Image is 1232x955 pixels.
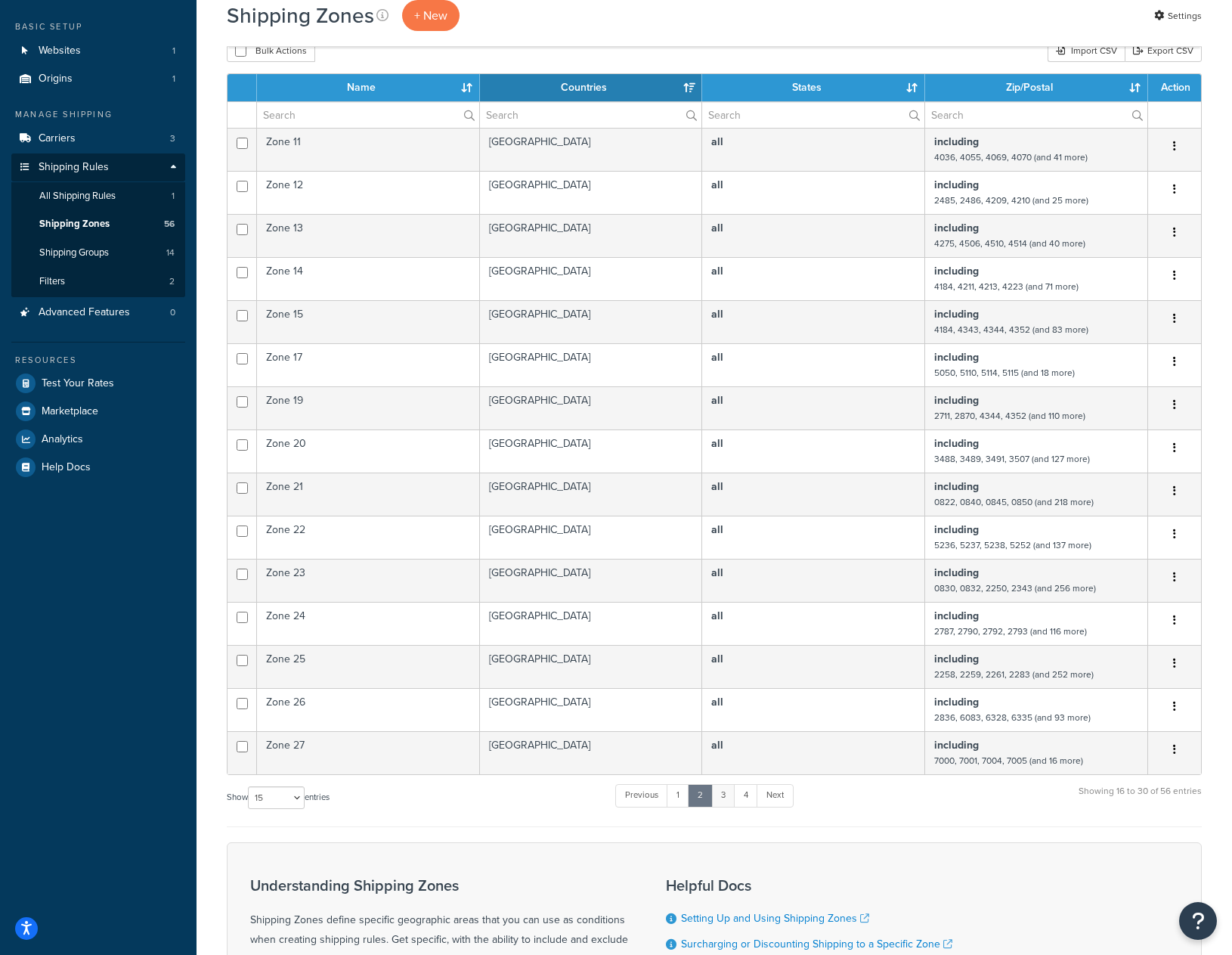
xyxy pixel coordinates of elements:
td: [GEOGRAPHIC_DATA] [480,128,703,171]
a: 3 [711,784,735,807]
input: Search [925,102,1147,128]
small: 4184, 4343, 4344, 4352 (and 83 more) [934,323,1088,336]
td: [GEOGRAPHIC_DATA] [480,171,703,214]
li: Carriers [11,125,185,153]
div: Import CSV [1048,39,1125,62]
th: Countries: activate to sort column ascending [480,74,703,101]
small: 4036, 4055, 4069, 4070 (and 41 more) [934,150,1088,164]
span: Shipping Rules [39,161,109,174]
li: Filters [11,268,185,296]
span: Advanced Features [39,306,130,319]
b: including [934,651,979,667]
td: Zone 15 [257,300,480,343]
td: Zone 26 [257,688,480,731]
td: Zone 23 [257,559,480,602]
td: Zone 17 [257,343,480,386]
span: 14 [166,247,175,259]
b: all [711,349,723,365]
span: Help Docs [42,461,91,474]
td: Zone 11 [257,128,480,171]
small: 0822, 0840, 0845, 0850 (and 218 more) [934,495,1094,509]
h3: Understanding Shipping Zones [250,877,628,894]
li: Shipping Groups [11,239,185,267]
a: Previous [615,784,668,807]
th: Action [1148,74,1201,101]
small: 3488, 3489, 3491, 3507 (and 127 more) [934,452,1090,466]
td: Zone 21 [257,473,480,516]
input: Search [257,102,479,128]
span: 1 [172,45,175,57]
b: all [711,608,723,624]
td: Zone 12 [257,171,480,214]
span: Test Your Rates [42,377,114,390]
td: [GEOGRAPHIC_DATA] [480,214,703,257]
span: Analytics [42,433,83,446]
td: Zone 22 [257,516,480,559]
b: including [934,608,979,624]
div: Basic Setup [11,20,185,33]
small: 2787, 2790, 2792, 2793 (and 116 more) [934,625,1087,638]
b: all [711,220,723,236]
td: [GEOGRAPHIC_DATA] [480,257,703,300]
th: Zip/Postal: activate to sort column ascending [925,74,1148,101]
a: 1 [667,784,689,807]
small: 4184, 4211, 4213, 4223 (and 71 more) [934,280,1079,293]
small: 5236, 5237, 5238, 5252 (and 137 more) [934,538,1091,552]
a: Export CSV [1125,39,1202,62]
b: all [711,651,723,667]
td: Zone 19 [257,386,480,429]
a: Help Docs [11,454,185,481]
b: all [711,306,723,322]
td: Zone 25 [257,645,480,688]
input: Search [702,102,924,128]
b: all [711,134,723,150]
b: including [934,220,979,236]
a: 2 [688,784,713,807]
a: Shipping Rules [11,153,185,181]
span: All Shipping Rules [39,190,116,203]
a: Shipping Groups 14 [11,239,185,267]
b: all [711,694,723,710]
td: Zone 24 [257,602,480,645]
div: Resources [11,354,185,367]
td: [GEOGRAPHIC_DATA] [480,386,703,429]
b: including [934,306,979,322]
small: 2485, 2486, 4209, 4210 (and 25 more) [934,194,1088,207]
li: Test Your Rates [11,370,185,397]
small: 7000, 7001, 7004, 7005 (and 16 more) [934,754,1083,767]
td: [GEOGRAPHIC_DATA] [480,429,703,473]
a: Filters 2 [11,268,185,296]
td: [GEOGRAPHIC_DATA] [480,645,703,688]
td: [GEOGRAPHIC_DATA] [480,516,703,559]
a: Websites 1 [11,37,185,65]
span: Shipping Zones [39,218,110,231]
span: Websites [39,45,81,57]
a: All Shipping Rules 1 [11,182,185,210]
td: [GEOGRAPHIC_DATA] [480,343,703,386]
th: Name: activate to sort column ascending [257,74,480,101]
small: 4275, 4506, 4510, 4514 (and 40 more) [934,237,1085,250]
small: 2711, 2870, 4344, 4352 (and 110 more) [934,409,1085,423]
span: 2 [169,275,175,288]
b: including [934,694,979,710]
small: 5050, 5110, 5114, 5115 (and 18 more) [934,366,1075,380]
span: 56 [164,218,175,231]
li: Websites [11,37,185,65]
select: Showentries [248,786,305,809]
span: 0 [170,306,175,319]
h3: Helpful Docs [666,877,952,894]
li: Advanced Features [11,299,185,327]
a: Marketplace [11,398,185,425]
a: Setting Up and Using Shipping Zones [681,910,869,926]
th: States: activate to sort column ascending [702,74,925,101]
span: + New [414,7,447,24]
div: Manage Shipping [11,108,185,121]
b: including [934,177,979,193]
b: all [711,522,723,538]
td: [GEOGRAPHIC_DATA] [480,731,703,774]
button: Open Resource Center [1179,902,1217,940]
h1: Shipping Zones [227,1,374,30]
td: Zone 27 [257,731,480,774]
a: Analytics [11,426,185,453]
button: Bulk Actions [227,39,315,62]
